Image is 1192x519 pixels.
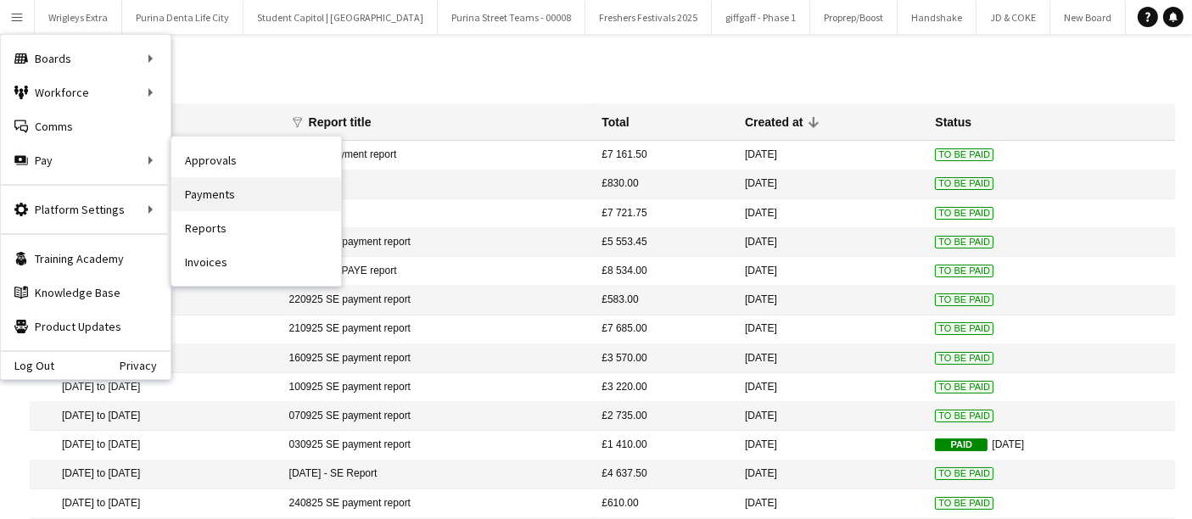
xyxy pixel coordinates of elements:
button: JD & COKE [977,1,1050,34]
mat-cell: £610.00 [593,489,736,518]
button: Purina Denta Life City [122,1,243,34]
mat-cell: October payment report [281,141,594,170]
mat-cell: [DATE] [736,344,926,373]
mat-cell: £4 637.50 [593,460,736,489]
mat-cell: [DATE] to [DATE] [30,431,281,460]
span: To Be Paid [935,177,993,190]
button: Handshake [898,1,977,34]
a: Log Out [1,359,54,372]
a: Knowledge Base [1,276,171,310]
mat-cell: 220925 SE payment report [281,286,594,315]
mat-cell: [DATE] [736,402,926,431]
mat-cell: £583.00 [593,286,736,315]
mat-cell: [DATE] [736,257,926,286]
span: To Be Paid [935,293,993,306]
button: Wrigleys Extra [35,1,122,34]
div: Platform Settings [1,193,171,226]
mat-cell: [DATE] [736,460,926,489]
mat-cell: £830.00 [593,170,736,199]
span: To Be Paid [935,236,993,248]
span: To Be Paid [935,410,993,422]
mat-cell: [DATE] [736,489,926,518]
mat-cell: £5 553.45 [593,228,736,257]
mat-cell: 240825 SE payment report [281,489,594,518]
mat-cell: [DATE] to [DATE] [30,489,281,518]
mat-cell: [DATE] [736,170,926,199]
div: Boards [1,42,171,75]
span: To Be Paid [935,381,993,393]
mat-cell: [DATE] [736,431,926,460]
button: Freshers Festivals 2025 [585,1,712,34]
div: Created at [745,114,818,130]
mat-cell: 160925 SE payment report [281,344,594,373]
span: Paid [935,438,988,451]
span: To Be Paid [935,265,993,277]
h1: Reports [30,64,1175,90]
mat-cell: [DATE] - SE Report [281,460,594,489]
span: To Be Paid [935,467,993,480]
mat-cell: 240925 SE payment report [281,228,594,257]
span: To Be Paid [935,497,993,510]
mat-cell: [DATE] [736,315,926,344]
a: Approvals [171,143,341,177]
mat-cell: £1 410.00 [593,431,736,460]
mat-cell: [DATE] [736,373,926,402]
mat-cell: [DATE] [736,141,926,170]
span: To Be Paid [935,322,993,335]
mat-cell: [DATE] to [DATE] [30,373,281,402]
div: Workforce [1,75,171,109]
a: Reports [171,211,341,245]
div: Status [935,114,971,130]
mat-cell: 030925 SE payment report [281,431,594,460]
mat-cell: £7 685.00 [593,315,736,344]
span: To Be Paid [935,148,993,161]
div: Pay [1,143,171,177]
mat-cell: 210925 SE payment report [281,315,594,344]
mat-cell: 070925 SE payment report [281,402,594,431]
div: Created at [745,114,803,130]
div: Report title [309,114,372,130]
a: Training Academy [1,242,171,276]
span: To Be Paid [935,352,993,365]
mat-cell: [DATE] [736,286,926,315]
button: Proprep/Boost [810,1,898,34]
mat-cell: [DATE] to [DATE] [30,402,281,431]
mat-cell: 100925 SE payment report [281,373,594,402]
mat-cell: £3 570.00 [593,344,736,373]
a: Privacy [120,359,171,372]
mat-cell: [DATE] to [DATE] [30,460,281,489]
mat-cell: Flo 280925 [281,170,594,199]
a: Payments [171,177,341,211]
mat-cell: £2 735.00 [593,402,736,431]
span: To Be Paid [935,207,993,220]
button: Art Fund [1126,1,1191,34]
button: Student Capitol | [GEOGRAPHIC_DATA] [243,1,438,34]
a: Comms [1,109,171,143]
mat-cell: £8 534.00 [593,257,736,286]
mat-cell: £3 220.00 [593,373,736,402]
mat-cell: September PAYE report [281,257,594,286]
mat-cell: [DATE] [736,199,926,228]
a: Product Updates [1,310,171,343]
mat-cell: [DATE] [736,228,926,257]
mat-cell: £7 161.50 [593,141,736,170]
div: Report title [309,114,387,130]
div: Total [602,114,629,130]
button: giffgaff - Phase 1 [712,1,810,34]
mat-cell: 280925 [281,199,594,228]
button: New Board [1050,1,1126,34]
mat-cell: [DATE] [926,431,1174,460]
mat-cell: £7 721.75 [593,199,736,228]
a: Invoices [171,245,341,279]
button: Purina Street Teams - 00008 [438,1,585,34]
